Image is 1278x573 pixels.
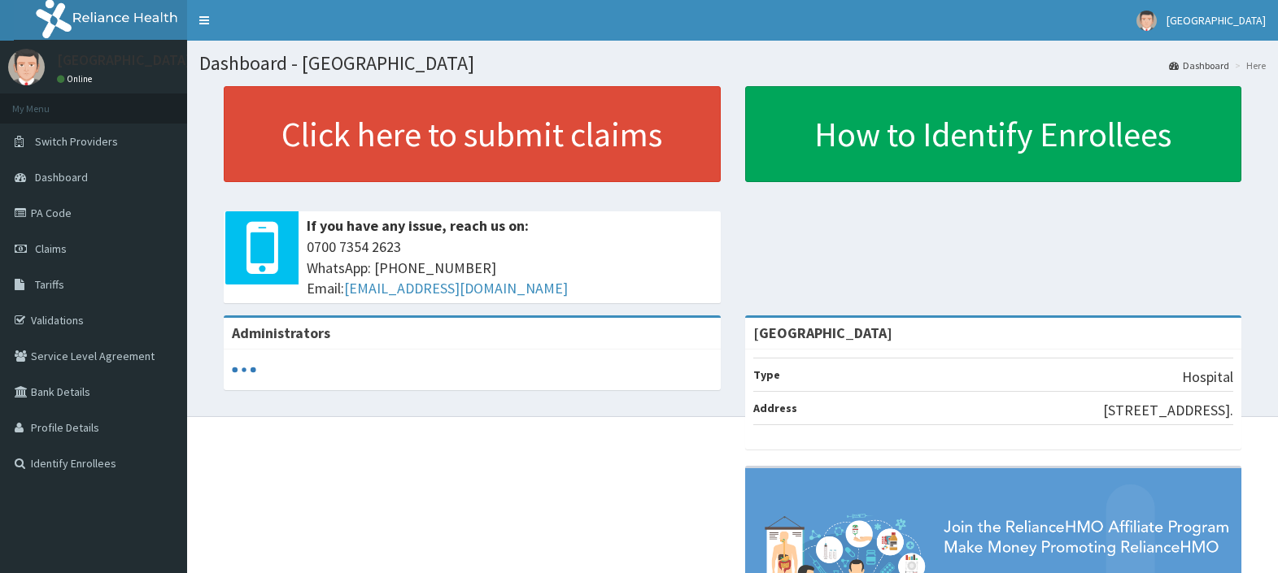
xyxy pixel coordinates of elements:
[1167,13,1266,28] span: [GEOGRAPHIC_DATA]
[8,49,45,85] img: User Image
[35,134,118,149] span: Switch Providers
[1182,367,1233,388] p: Hospital
[232,358,256,382] svg: audio-loading
[307,237,713,299] span: 0700 7354 2623 WhatsApp: [PHONE_NUMBER] Email:
[1136,11,1157,31] img: User Image
[745,86,1242,182] a: How to Identify Enrollees
[1169,59,1229,72] a: Dashboard
[35,277,64,292] span: Tariffs
[224,86,721,182] a: Click here to submit claims
[753,323,892,342] strong: [GEOGRAPHIC_DATA]
[1231,59,1266,72] li: Here
[307,216,529,235] b: If you have any issue, reach us on:
[232,323,330,342] b: Administrators
[344,279,568,297] a: [EMAIL_ADDRESS][DOMAIN_NAME]
[57,73,96,85] a: Online
[1103,400,1233,421] p: [STREET_ADDRESS].
[199,53,1266,74] h1: Dashboard - [GEOGRAPHIC_DATA]
[35,170,88,184] span: Dashboard
[57,53,191,67] p: [GEOGRAPHIC_DATA]
[753,401,797,415] b: Address
[35,241,67,256] span: Claims
[753,367,780,382] b: Type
